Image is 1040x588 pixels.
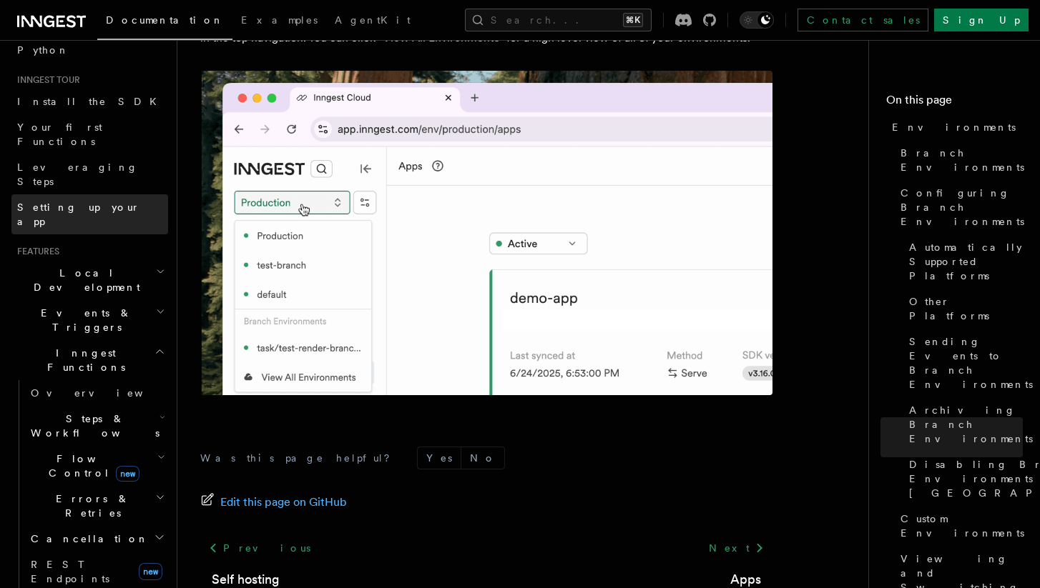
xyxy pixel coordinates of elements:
[200,451,400,465] p: Was this page helpful?
[17,161,138,187] span: Leveraging Steps
[25,412,160,440] span: Steps & Workflows
[623,13,643,27] kbd: ⌘K
[895,506,1023,546] a: Custom Environments
[909,294,1023,323] span: Other Platforms
[31,387,178,399] span: Overview
[934,9,1029,31] a: Sign Up
[25,446,168,486] button: Flow Controlnew
[740,11,774,29] button: Toggle dark mode
[200,492,347,512] a: Edit this page on GitHub
[886,114,1023,140] a: Environments
[106,14,224,26] span: Documentation
[901,186,1024,229] span: Configuring Branch Environments
[418,447,461,469] button: Yes
[232,4,326,39] a: Examples
[909,334,1033,392] span: Sending Events to Branch Environments
[241,14,318,26] span: Examples
[25,452,157,480] span: Flow Control
[200,535,318,561] a: Previous
[465,9,652,31] button: Search...⌘K
[17,201,140,227] span: Setting up your app
[326,4,419,39] a: AgentKit
[909,240,1023,283] span: Automatically Supported Platforms
[798,9,928,31] a: Contact sales
[461,447,504,469] button: No
[11,346,154,374] span: Inngest Functions
[25,380,168,406] a: Overview
[895,140,1023,180] a: Branch Environments
[11,266,156,294] span: Local Development
[139,563,162,580] span: new
[903,234,1023,289] a: Automatically Supported Platforms
[901,512,1024,540] span: Custom Environments
[17,44,69,56] span: Python
[31,559,109,584] span: REST Endpoints
[886,91,1023,114] h4: On this page
[17,96,165,107] span: Install the SDK
[11,114,168,154] a: Your first Functions
[895,180,1023,234] a: Configuring Branch Environments
[97,4,232,40] a: Documentation
[335,14,411,26] span: AgentKit
[892,120,1016,134] span: Environments
[909,403,1033,446] span: Archiving Branch Environments
[903,329,1023,397] a: Sending Events to Branch Environments
[17,121,102,147] span: Your first Functions
[700,535,772,561] a: Next
[25,492,155,520] span: Errors & Retries
[11,260,168,300] button: Local Development
[11,154,168,194] a: Leveraging Steps
[25,486,168,526] button: Errors & Retries
[11,246,59,257] span: Features
[11,306,156,334] span: Events & Triggers
[200,71,772,395] img: The environment switcher dropdown menu in the Inngest dashboard
[25,406,168,446] button: Steps & Workflows
[11,89,168,114] a: Install the SDK
[903,397,1023,452] a: Archiving Branch Environments
[25,532,149,546] span: Cancellation
[903,289,1023,329] a: Other Platforms
[901,146,1024,174] span: Branch Environments
[903,452,1023,506] a: Disabling Branch Environments in [GEOGRAPHIC_DATA]
[116,466,139,482] span: new
[11,340,168,380] button: Inngest Functions
[25,526,168,552] button: Cancellation
[220,492,347,512] span: Edit this page on GitHub
[11,300,168,340] button: Events & Triggers
[11,74,80,86] span: Inngest tour
[11,194,168,234] a: Setting up your app
[11,37,168,63] a: Python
